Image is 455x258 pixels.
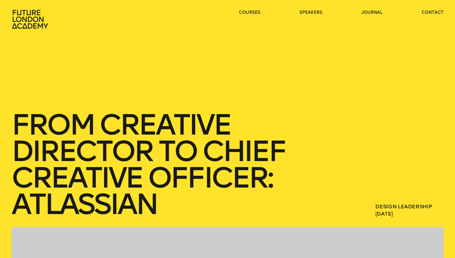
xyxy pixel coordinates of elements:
a: speakers [299,10,322,16]
span: [DATE] [375,210,444,217]
h1: From Creative Director to Chief Creative Officer: Atlassian [11,111,330,217]
a: journal [361,10,382,16]
a: courses [239,10,260,16]
a: Design Leadership [375,203,432,210]
a: contact [422,10,444,16]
